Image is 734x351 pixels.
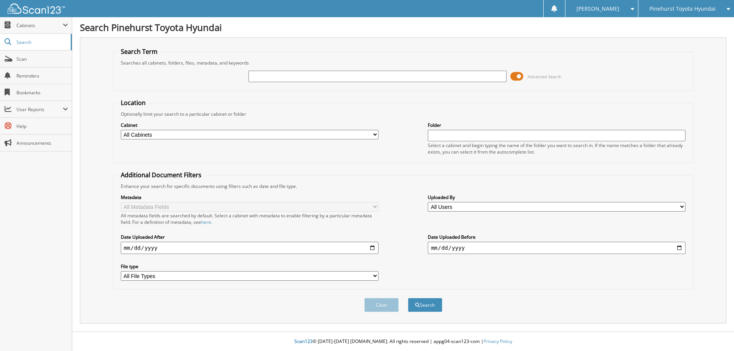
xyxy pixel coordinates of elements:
[117,60,690,66] div: Searches all cabinets, folders, files, metadata, and keywords
[121,122,378,128] label: Cabinet
[121,242,378,254] input: start
[16,106,63,113] span: User Reports
[16,56,68,62] span: Scan
[428,194,685,201] label: Uploaded By
[121,234,378,240] label: Date Uploaded After
[121,263,378,270] label: File type
[408,298,442,312] button: Search
[650,6,716,11] span: Pinehurst Toyota Hyundai
[428,234,685,240] label: Date Uploaded Before
[117,111,690,117] div: Optionally limit your search to a particular cabinet or folder
[484,338,512,345] a: Privacy Policy
[294,338,313,345] span: Scan123
[117,99,149,107] legend: Location
[117,47,161,56] legend: Search Term
[576,6,619,11] span: [PERSON_NAME]
[8,3,65,14] img: scan123-logo-white.svg
[201,219,211,225] a: here
[80,21,726,34] h1: Search Pinehurst Toyota Hyundai
[16,22,63,29] span: Cabinets
[121,194,378,201] label: Metadata
[16,73,68,79] span: Reminders
[16,140,68,146] span: Announcements
[364,298,399,312] button: Clear
[428,242,685,254] input: end
[16,39,67,45] span: Search
[117,183,690,189] div: Enhance your search for specific documents using filters such as date and file type.
[528,74,562,79] span: Advanced Search
[428,122,685,128] label: Folder
[16,89,68,96] span: Bookmarks
[428,142,685,155] div: Select a cabinet and begin typing the name of the folder you want to search in. If the name match...
[121,212,378,225] div: All metadata fields are searched by default. Select a cabinet with metadata to enable filtering b...
[117,171,205,179] legend: Additional Document Filters
[72,332,734,351] div: © [DATE]-[DATE] [DOMAIN_NAME]. All rights reserved | appg04-scan123-com |
[16,123,68,129] span: Help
